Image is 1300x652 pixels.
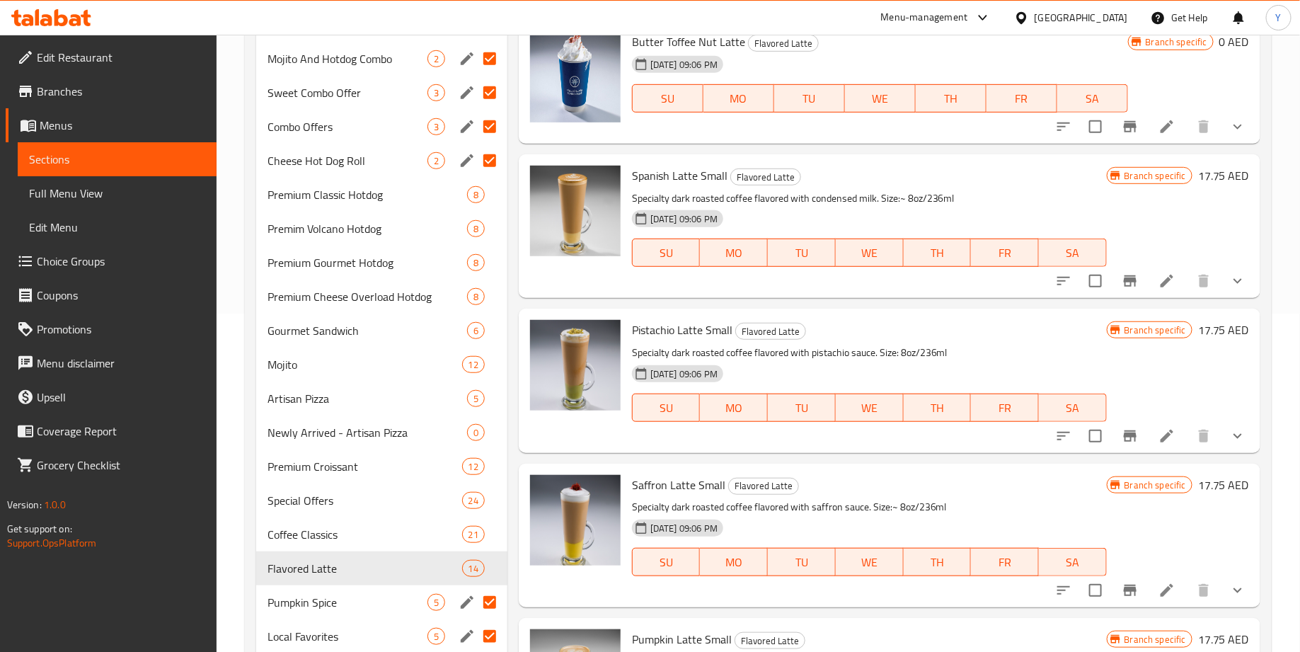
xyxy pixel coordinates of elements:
[268,390,467,407] span: Artisan Pizza
[37,423,206,440] span: Coverage Report
[1081,266,1110,296] span: Select to update
[18,210,217,244] a: Edit Menu
[6,414,217,448] a: Coverage Report
[1113,573,1147,607] button: Branch-specific-item
[851,88,910,109] span: WE
[463,358,484,372] span: 12
[1119,633,1192,646] span: Branch specific
[703,84,774,113] button: MO
[462,526,485,543] div: items
[268,186,467,203] div: Premium Classic Hotdog
[6,448,217,482] a: Grocery Checklist
[1119,169,1192,183] span: Branch specific
[467,220,485,237] div: items
[468,188,484,202] span: 8
[268,526,461,543] span: Coffee Classics
[37,253,206,270] span: Choice Groups
[1047,419,1081,453] button: sort-choices
[256,551,507,585] div: Flavored Latte14
[904,548,972,576] button: TH
[256,450,507,484] div: Premium Croissant12
[1187,419,1221,453] button: delete
[632,84,703,113] button: SU
[700,239,768,267] button: MO
[456,116,478,137] button: edit
[1198,629,1249,649] h6: 17.75 AED
[468,256,484,270] span: 8
[256,280,507,314] div: Premium Cheese Overload Hotdog8
[632,629,732,650] span: Pumpkin Latte Small
[6,278,217,312] a: Coupons
[1276,10,1282,25] span: Y
[836,548,904,576] button: WE
[462,560,485,577] div: items
[462,356,485,373] div: items
[706,398,762,418] span: MO
[1113,419,1147,453] button: Branch-specific-item
[731,169,800,185] span: Flavored Latte
[774,84,845,113] button: TU
[37,321,206,338] span: Promotions
[1229,118,1246,135] svg: Show Choices
[256,416,507,450] div: Newly Arrived - Artisan Pizza0
[1198,475,1249,495] h6: 17.75 AED
[1057,84,1128,113] button: SA
[977,398,1033,418] span: FR
[780,88,839,109] span: TU
[1229,273,1246,290] svg: Show Choices
[268,152,427,169] span: Cheese Hot Dog Roll
[1229,428,1246,445] svg: Show Choices
[841,243,898,263] span: WE
[530,475,621,566] img: Saffron Latte Small
[632,548,701,576] button: SU
[427,84,445,101] div: items
[881,9,968,26] div: Menu-management
[728,478,799,495] div: Flavored Latte
[256,212,507,246] div: Premim Volcano Hotdog8
[456,592,478,613] button: edit
[1198,166,1249,185] h6: 17.75 AED
[1119,479,1192,492] span: Branch specific
[268,458,461,475] div: Premium Croissant
[256,144,507,178] div: Cheese Hot Dog Roll2edit
[632,239,701,267] button: SU
[735,633,805,649] span: Flavored Latte
[468,324,484,338] span: 6
[1063,88,1122,109] span: SA
[645,522,723,535] span: [DATE] 09:06 PM
[29,219,206,236] span: Edit Menu
[456,626,478,647] button: edit
[632,498,1107,516] p: Specialty dark roasted coffee flavored with saffron sauce. Size:~ 8oz/236ml
[37,49,206,66] span: Edit Restaurant
[37,83,206,100] span: Branches
[37,457,206,474] span: Grocery Checklist
[632,394,701,422] button: SU
[268,560,461,577] span: Flavored Latte
[456,48,478,69] button: edit
[268,84,427,101] span: Sweet Combo Offer
[1229,582,1246,599] svg: Show Choices
[749,35,818,52] span: Flavored Latte
[256,484,507,517] div: Special Offers24
[256,348,507,382] div: Mojito12
[735,632,805,649] div: Flavored Latte
[40,117,206,134] span: Menus
[632,190,1107,207] p: Specialty dark roasted coffee flavored with condensed milk. Size:~ 8oz/236ml
[256,76,507,110] div: Sweet Combo Offer3edit
[268,254,467,271] div: Premium Gourmet Hotdog
[632,165,727,186] span: Spanish Latte Small
[428,154,444,168] span: 2
[6,380,217,414] a: Upsell
[1047,110,1081,144] button: sort-choices
[467,390,485,407] div: items
[909,552,966,573] span: TH
[268,288,467,305] span: Premium Cheese Overload Hotdog
[268,492,461,509] span: Special Offers
[6,74,217,108] a: Branches
[1119,324,1192,337] span: Branch specific
[836,394,904,422] button: WE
